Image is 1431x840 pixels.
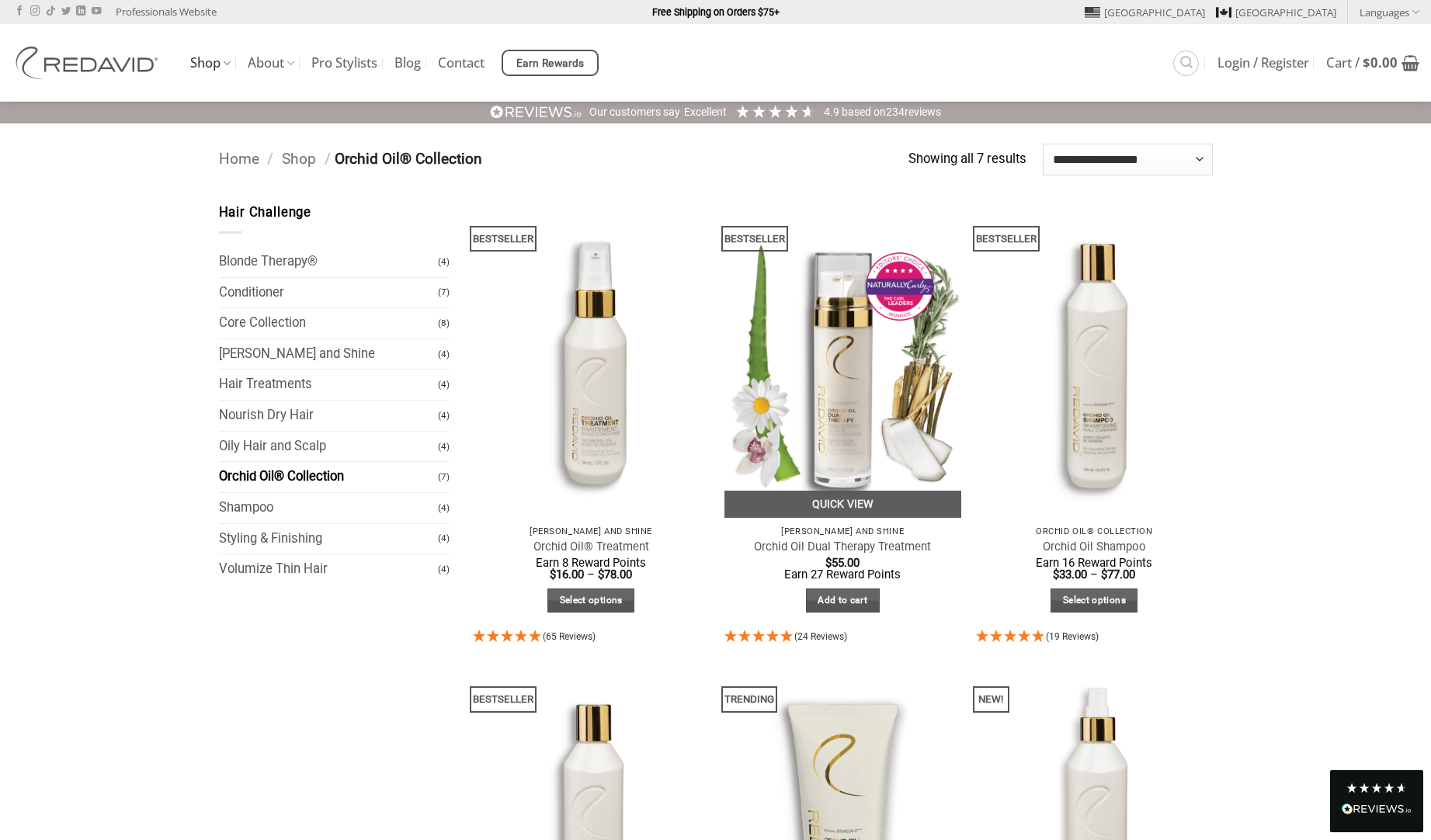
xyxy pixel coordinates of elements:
[784,568,901,581] span: Earn 27 Reward Points
[438,310,450,337] span: (8)
[219,401,439,431] a: Nourish Dry Hair
[1363,54,1398,71] bdi: 0.00
[1051,588,1138,613] a: Select options for “Orchid Oil Shampoo”
[219,205,312,220] span: Hair Challenge
[490,105,582,120] img: REVIEWS.io
[438,248,450,276] span: (4)
[1326,57,1398,69] span: Cart /
[550,568,556,581] span: $
[1346,782,1408,794] div: 4.8 Stars
[61,6,71,17] a: Follow on Twitter
[1043,540,1146,554] a: Orchid Oil Shampoo
[908,149,1026,170] p: Showing all 7 results
[1173,50,1199,76] a: Search
[438,525,450,552] span: (4)
[219,308,439,338] a: Core Collection
[724,203,961,518] img: REDAVID Orchid Oil Dual Therapy ~ Award Winning Curl Care
[438,402,450,429] span: (4)
[1053,568,1087,581] bdi: 33.00
[219,150,259,168] a: Home
[473,627,710,648] div: 4.95 Stars - 65 Reviews
[1085,1,1205,24] a: [GEOGRAPHIC_DATA]
[219,554,439,585] a: Volumize Thin Hair
[438,463,450,491] span: (7)
[905,106,941,118] span: reviews
[806,588,880,613] a: Add to cart: “Orchid Oil Dual Therapy Treatment”
[724,627,961,648] div: 4.92 Stars - 24 Reviews
[30,6,40,17] a: Follow on Instagram
[1101,568,1135,581] bdi: 77.00
[684,105,727,120] div: Excellent
[438,433,450,460] span: (4)
[248,48,294,78] a: About
[732,526,953,536] p: [PERSON_NAME] and Shine
[652,6,780,18] strong: Free Shipping on Orders $75+
[46,6,55,17] a: Follow on TikTok
[92,6,101,17] a: Follow on YouTube
[1090,568,1098,581] span: –
[1360,1,1419,23] a: Languages
[1326,46,1419,80] a: View cart
[282,150,316,168] a: Shop
[502,50,599,76] a: Earn Rewards
[536,556,646,570] span: Earn 8 Reward Points
[15,6,24,17] a: Follow on Facebook
[825,556,860,570] bdi: 55.00
[219,462,439,492] a: Orchid Oil® Collection
[984,526,1205,536] p: Orchid Oil® Collection
[1217,57,1309,69] span: Login / Register
[438,49,485,77] a: Contact
[1046,631,1099,642] span: (19 Reviews)
[825,556,832,570] span: $
[1101,568,1107,581] span: $
[219,339,439,370] a: [PERSON_NAME] and Shine
[824,106,842,118] span: 4.9
[587,568,595,581] span: –
[219,148,909,172] nav: Breadcrumb
[598,568,604,581] span: $
[1053,568,1059,581] span: $
[589,105,680,120] div: Our customers say
[550,568,584,581] bdi: 16.00
[325,150,331,168] span: /
[754,540,931,554] a: Orchid Oil Dual Therapy Treatment
[976,203,1213,518] img: REDAVID Orchid Oil Shampoo
[219,370,439,400] a: Hair Treatments
[794,631,847,642] span: (24 Reviews)
[394,49,421,77] a: Blog
[1036,556,1152,570] span: Earn 16 Reward Points
[1363,54,1370,71] span: $
[1342,804,1412,814] img: REVIEWS.io
[219,493,439,523] a: Shampoo
[76,6,85,17] a: Follow on LinkedIn
[438,279,450,306] span: (7)
[1043,144,1213,175] select: Shop order
[438,341,450,368] span: (4)
[598,568,632,581] bdi: 78.00
[219,278,439,308] a: Conditioner
[267,150,273,168] span: /
[1342,800,1412,821] div: Read All Reviews
[311,49,377,77] a: Pro Stylists
[547,588,634,613] a: Select options for “Orchid Oil® Treatment”
[1216,1,1336,24] a: [GEOGRAPHIC_DATA]
[438,371,450,398] span: (4)
[219,247,439,277] a: Blonde Therapy®
[12,47,167,79] img: REDAVID Salon Products | United States
[724,491,961,518] a: Quick View
[438,556,450,583] span: (4)
[976,627,1213,648] div: 4.95 Stars - 19 Reviews
[1217,49,1309,77] a: Login / Register
[481,526,702,536] p: [PERSON_NAME] and Shine
[190,48,231,78] a: Shop
[533,540,649,554] a: Orchid Oil® Treatment
[516,55,585,72] span: Earn Rewards
[473,203,710,518] img: REDAVID Orchid Oil Treatment 90ml
[438,495,450,522] span: (4)
[886,106,905,118] span: 234
[735,103,816,120] div: 4.91 Stars
[219,432,439,462] a: Oily Hair and Scalp
[543,631,596,642] span: (65 Reviews)
[842,106,886,118] span: Based on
